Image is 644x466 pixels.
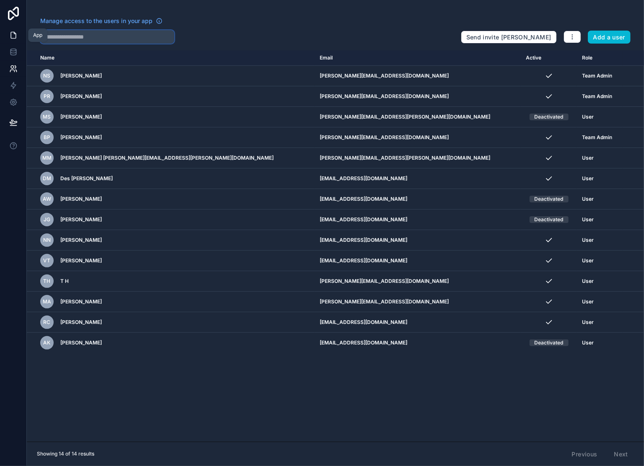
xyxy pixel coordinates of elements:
span: [PERSON_NAME] [60,134,102,141]
span: [PERSON_NAME] [PERSON_NAME][EMAIL_ADDRESS][PERSON_NAME][DOMAIN_NAME] [60,155,274,161]
th: Email [315,50,521,66]
span: User [582,278,594,285]
span: [PERSON_NAME] [60,339,102,346]
td: [EMAIL_ADDRESS][DOMAIN_NAME] [315,189,521,210]
span: User [582,196,594,202]
span: [PERSON_NAME] [60,319,102,326]
div: Deactivated [535,114,564,120]
span: [PERSON_NAME] [60,216,102,223]
a: Manage access to the users in your app [40,17,163,25]
span: User [582,114,594,120]
span: [PERSON_NAME] [60,237,102,243]
td: [PERSON_NAME][EMAIL_ADDRESS][DOMAIN_NAME] [315,66,521,86]
span: Team Admin [582,72,612,79]
td: [EMAIL_ADDRESS][DOMAIN_NAME] [315,230,521,251]
span: User [582,257,594,264]
span: RC [44,319,51,326]
span: Team Admin [582,93,612,100]
div: scrollable content [27,50,644,442]
span: TH [44,278,51,285]
span: MA [43,298,51,305]
span: User [582,319,594,326]
span: [PERSON_NAME] [60,72,102,79]
td: [PERSON_NAME][EMAIL_ADDRESS][PERSON_NAME][DOMAIN_NAME] [315,107,521,127]
div: Deactivated [535,216,564,223]
span: JG [44,216,50,223]
span: PR [44,93,50,100]
td: [EMAIL_ADDRESS][DOMAIN_NAME] [315,333,521,353]
span: AW [43,196,51,202]
span: User [582,339,594,346]
button: Add a user [588,31,631,44]
span: User [582,298,594,305]
div: App [33,32,42,39]
span: User [582,237,594,243]
td: [PERSON_NAME][EMAIL_ADDRESS][DOMAIN_NAME] [315,86,521,107]
span: Des [PERSON_NAME] [60,175,113,182]
span: [PERSON_NAME] [60,93,102,100]
span: VT [44,257,51,264]
td: [EMAIL_ADDRESS][DOMAIN_NAME] [315,210,521,230]
th: Name [27,50,315,66]
td: [PERSON_NAME][EMAIL_ADDRESS][PERSON_NAME][DOMAIN_NAME] [315,148,521,168]
td: [EMAIL_ADDRESS][DOMAIN_NAME] [315,251,521,271]
span: Mm [42,155,52,161]
span: AK [44,339,51,346]
span: [PERSON_NAME] [60,298,102,305]
span: NS [44,72,51,79]
span: [PERSON_NAME] [60,114,102,120]
span: Team Admin [582,134,612,141]
td: [PERSON_NAME][EMAIL_ADDRESS][DOMAIN_NAME] [315,271,521,292]
span: NN [43,237,51,243]
td: [EMAIL_ADDRESS][DOMAIN_NAME] [315,168,521,189]
span: [PERSON_NAME] [60,257,102,264]
span: [PERSON_NAME] [60,196,102,202]
span: T H [60,278,69,285]
td: [EMAIL_ADDRESS][DOMAIN_NAME] [315,312,521,333]
div: Deactivated [535,339,564,346]
td: [PERSON_NAME][EMAIL_ADDRESS][DOMAIN_NAME] [315,127,521,148]
span: BP [44,134,50,141]
td: [PERSON_NAME][EMAIL_ADDRESS][DOMAIN_NAME] [315,292,521,312]
span: User [582,155,594,161]
span: User [582,216,594,223]
button: Send invite [PERSON_NAME] [461,31,557,44]
div: Deactivated [535,196,564,202]
th: Active [521,50,577,66]
span: Manage access to the users in your app [40,17,153,25]
span: MS [43,114,51,120]
span: Showing 14 of 14 results [37,450,94,457]
span: User [582,175,594,182]
span: DM [43,175,51,182]
th: Role [577,50,623,66]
